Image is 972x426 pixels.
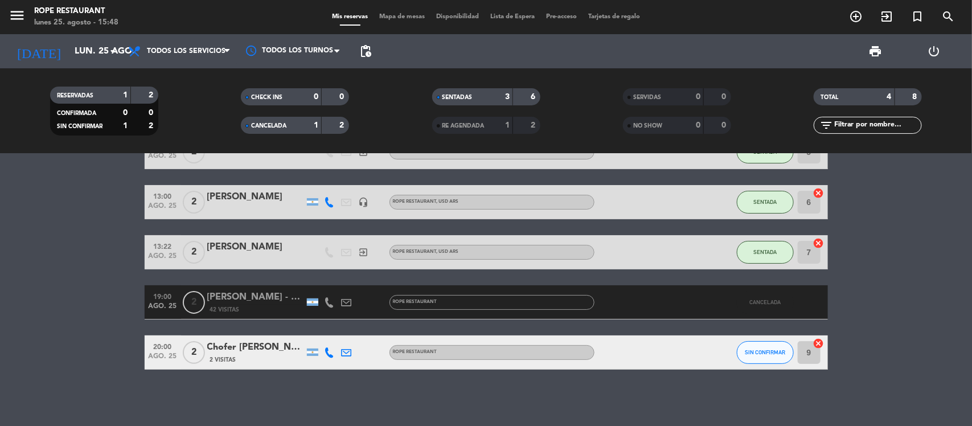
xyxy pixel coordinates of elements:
[149,239,177,252] span: 13:22
[633,95,661,100] span: SERVIDAS
[374,14,430,20] span: Mapa de mesas
[393,350,437,354] span: ROPE RESTAURANT
[911,10,924,23] i: turned_in_not
[442,95,473,100] span: SENTADAS
[149,289,177,302] span: 19:00
[123,91,128,99] strong: 1
[505,121,510,129] strong: 1
[9,7,26,24] i: menu
[821,95,838,100] span: TOTAL
[149,189,177,202] span: 13:00
[721,121,728,129] strong: 0
[183,241,205,264] span: 2
[721,93,728,101] strong: 0
[485,14,540,20] span: Lista de Espera
[149,353,177,366] span: ago. 25
[123,109,128,117] strong: 0
[941,10,955,23] i: search
[393,249,459,254] span: ROPE RESTAURANT
[737,191,794,214] button: SENTADA
[928,44,941,58] i: power_settings_new
[359,197,369,207] i: headset_mic
[531,93,538,101] strong: 6
[57,110,96,116] span: CONFIRMADA
[183,291,205,314] span: 2
[583,14,646,20] span: Tarjetas de regalo
[207,240,304,255] div: [PERSON_NAME]
[147,47,225,55] span: Todos los servicios
[314,121,318,129] strong: 1
[869,44,883,58] span: print
[9,7,26,28] button: menu
[749,299,781,305] span: CANCELADA
[9,39,69,64] i: [DATE]
[430,14,485,20] span: Disponibilidad
[210,355,236,364] span: 2 Visitas
[34,17,118,28] div: lunes 25. agosto - 15:48
[437,149,459,154] span: , USD ARS
[393,149,459,154] span: ROPE RESTAURANT
[207,340,304,355] div: Chofer [PERSON_NAME]
[849,10,863,23] i: add_circle_outline
[57,124,102,129] span: SIN CONFIRMAR
[753,249,777,255] span: SENTADA
[123,122,128,130] strong: 1
[531,121,538,129] strong: 2
[833,119,921,132] input: Filtrar por nombre...
[183,341,205,364] span: 2
[393,199,459,204] span: ROPE RESTAURANT
[359,44,372,58] span: pending_actions
[813,338,825,349] i: cancel
[359,247,369,257] i: exit_to_app
[880,10,893,23] i: exit_to_app
[326,14,374,20] span: Mis reservas
[183,191,205,214] span: 2
[149,91,155,99] strong: 2
[737,291,794,314] button: CANCELADA
[540,14,583,20] span: Pre-acceso
[340,121,347,129] strong: 2
[340,93,347,101] strong: 0
[696,93,700,101] strong: 0
[633,123,662,129] span: NO SHOW
[813,187,825,199] i: cancel
[57,93,93,99] span: RESERVADAS
[34,6,118,17] div: Rope restaurant
[913,93,920,101] strong: 8
[207,290,304,305] div: [PERSON_NAME] - THE VINES
[442,123,485,129] span: RE AGENDADA
[819,118,833,132] i: filter_list
[149,302,177,316] span: ago. 25
[251,95,282,100] span: CHECK INS
[737,341,794,364] button: SIN CONFIRMAR
[437,249,459,254] span: , USD ARS
[745,349,785,355] span: SIN CONFIRMAR
[905,34,963,68] div: LOG OUT
[437,199,459,204] span: , USD ARS
[505,93,510,101] strong: 3
[149,252,177,265] span: ago. 25
[251,123,286,129] span: CANCELADA
[696,121,700,129] strong: 0
[210,305,240,314] span: 42 Visitas
[106,44,120,58] i: arrow_drop_down
[149,152,177,165] span: ago. 25
[149,109,155,117] strong: 0
[393,300,437,304] span: ROPE RESTAURANT
[753,199,777,205] span: SENTADA
[149,122,155,130] strong: 2
[149,202,177,215] span: ago. 25
[207,190,304,204] div: [PERSON_NAME]
[737,241,794,264] button: SENTADA
[813,237,825,249] i: cancel
[149,339,177,353] span: 20:00
[314,93,318,101] strong: 0
[887,93,892,101] strong: 4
